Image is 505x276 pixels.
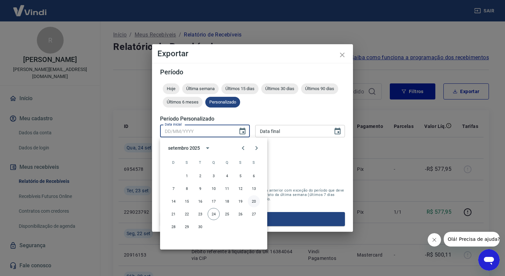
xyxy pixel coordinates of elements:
iframe: Botão para abrir a janela de mensagens [478,249,500,271]
button: 13 [248,183,260,195]
button: 5 [234,170,246,182]
span: Últimos 15 dias [221,86,259,91]
span: Últimos 90 dias [301,86,338,91]
span: quarta-feira [208,156,220,169]
button: 15 [181,195,193,207]
button: 28 [167,221,179,233]
div: Últimos 15 dias [221,83,259,94]
button: 27 [248,208,260,220]
button: 25 [221,208,233,220]
span: terça-feira [194,156,206,169]
span: domingo [167,156,179,169]
button: 3 [208,170,220,182]
button: close [334,47,350,63]
button: 18 [221,195,233,207]
span: Hoje [163,86,179,91]
button: 7 [167,183,179,195]
button: 8 [181,183,193,195]
span: Últimos 30 dias [261,86,298,91]
button: 29 [181,221,193,233]
label: Data inicial [165,122,182,127]
button: 11 [221,183,233,195]
button: 1 [181,170,193,182]
button: 24 [208,208,220,220]
button: 23 [194,208,206,220]
button: 12 [234,183,246,195]
iframe: Mensagem da empresa [444,232,500,247]
h5: Período Personalizado [160,116,345,122]
span: Olá! Precisa de ajuda? [4,5,56,10]
span: sábado [248,156,260,169]
div: Últimos 6 meses [163,97,203,108]
button: 30 [194,221,206,233]
div: Últimos 30 dias [261,83,298,94]
button: 16 [194,195,206,207]
h4: Exportar [157,50,348,58]
button: 4 [221,170,233,182]
button: 9 [194,183,206,195]
button: 21 [167,208,179,220]
span: Personalizado [205,99,240,105]
div: Últimos 90 dias [301,83,338,94]
button: 14 [167,195,179,207]
button: 6 [248,170,260,182]
div: Hoje [163,83,179,94]
input: DD/MM/YYYY [160,125,233,137]
button: Next month [250,141,263,155]
span: Últimos 6 meses [163,99,203,105]
button: 19 [234,195,246,207]
span: quinta-feira [221,156,233,169]
button: 22 [181,208,193,220]
div: setembro 2025 [168,145,200,152]
span: segunda-feira [181,156,193,169]
div: Última semana [182,83,219,94]
button: 20 [248,195,260,207]
div: Personalizado [205,97,240,108]
iframe: Fechar mensagem [428,233,441,247]
button: calendar view is open, switch to year view [202,142,213,154]
input: DD/MM/YYYY [255,125,328,137]
button: Choose date [236,125,249,138]
button: 10 [208,183,220,195]
span: sexta-feira [234,156,246,169]
button: 2 [194,170,206,182]
button: 26 [234,208,246,220]
button: Choose date [331,125,344,138]
span: Última semana [182,86,219,91]
h5: Período [160,69,345,75]
button: Previous month [236,141,250,155]
button: 17 [208,195,220,207]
